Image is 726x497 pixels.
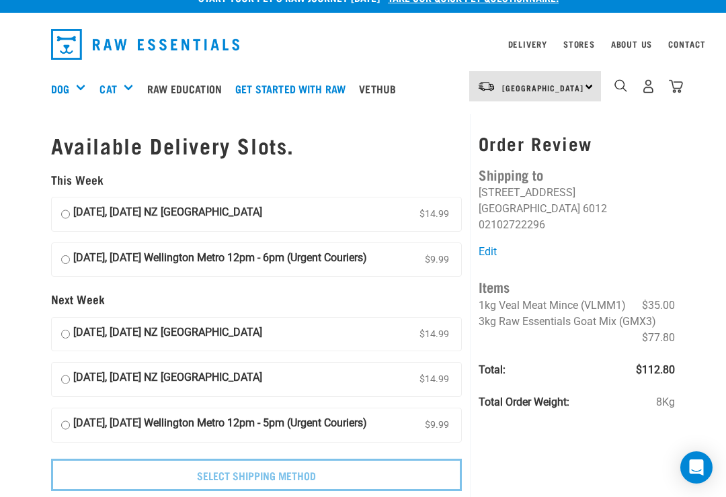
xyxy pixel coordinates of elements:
span: 3kg Raw Essentials Goat Mix (GMX3) [479,315,656,328]
strong: Total Order Weight: [479,396,569,408]
strong: [DATE], [DATE] Wellington Metro 12pm - 6pm (Urgent Couriers) [73,250,367,270]
span: $35.00 [642,298,675,314]
input: [DATE], [DATE] Wellington Metro 12pm - 6pm (Urgent Couriers) $9.99 [61,250,70,270]
a: Contact [668,42,706,46]
span: $77.80 [642,330,675,346]
strong: [DATE], [DATE] NZ [GEOGRAPHIC_DATA] [73,324,262,345]
img: home-icon@2x.png [669,79,683,93]
span: 8Kg [656,394,675,410]
a: Dog [51,81,69,97]
input: [DATE], [DATE] NZ [GEOGRAPHIC_DATA] $14.99 [61,204,70,224]
img: user.png [641,79,655,93]
li: [GEOGRAPHIC_DATA] 6012 [479,202,607,215]
img: home-icon-1@2x.png [614,79,627,92]
span: $9.99 [422,415,452,435]
strong: [DATE], [DATE] Wellington Metro 12pm - 5pm (Urgent Couriers) [73,415,367,435]
nav: dropdown navigation [40,24,686,65]
img: Raw Essentials Logo [51,29,239,60]
strong: [DATE], [DATE] NZ [GEOGRAPHIC_DATA] [73,204,262,224]
span: $14.99 [417,204,452,224]
span: $112.80 [636,362,675,378]
span: $9.99 [422,250,452,270]
input: [DATE], [DATE] NZ [GEOGRAPHIC_DATA] $14.99 [61,369,70,390]
h1: Available Delivery Slots. [51,133,462,157]
a: Delivery [508,42,547,46]
span: $14.99 [417,324,452,345]
div: Open Intercom Messenger [680,451,713,484]
span: 1kg Veal Meat Mince (VLMM1) [479,299,626,312]
h5: Next Week [51,293,462,306]
span: $14.99 [417,369,452,390]
a: Edit [479,245,497,258]
a: Get started with Raw [232,62,356,116]
input: [DATE], [DATE] NZ [GEOGRAPHIC_DATA] $14.99 [61,324,70,345]
strong: Total: [479,363,506,376]
a: Cat [99,81,116,97]
h5: This Week [51,173,462,187]
h3: Order Review [479,133,675,154]
li: 02102722296 [479,218,545,231]
a: About Us [611,42,652,46]
input: [DATE], [DATE] Wellington Metro 12pm - 5pm (Urgent Couriers) $9.99 [61,415,70,435]
h4: Items [479,276,675,297]
strong: [DATE], [DATE] NZ [GEOGRAPHIC_DATA] [73,369,262,390]
input: Select Shipping Method [51,459,462,491]
a: Raw Education [144,62,232,116]
li: [STREET_ADDRESS] [479,186,575,199]
span: [GEOGRAPHIC_DATA] [502,85,583,90]
a: Vethub [356,62,406,116]
h4: Shipping to [479,164,675,185]
img: van-moving.png [477,81,495,93]
a: Stores [563,42,595,46]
